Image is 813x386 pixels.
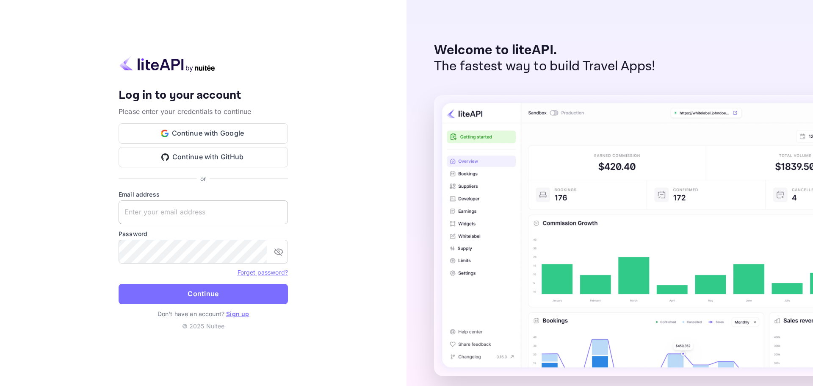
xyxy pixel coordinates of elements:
p: Please enter your credentials to continue [119,106,288,117]
a: Forget password? [238,269,288,276]
p: Welcome to liteAPI. [434,42,655,58]
p: The fastest way to build Travel Apps! [434,58,655,75]
label: Email address [119,190,288,199]
h4: Log in to your account [119,88,288,103]
button: Continue with Google [119,123,288,144]
p: © 2025 Nuitee [119,322,288,330]
label: Password [119,229,288,238]
input: Enter your email address [119,200,288,224]
a: Sign up [226,310,249,317]
button: Continue [119,284,288,304]
button: Continue with GitHub [119,147,288,167]
img: liteapi [119,56,216,72]
p: or [200,174,206,183]
button: toggle password visibility [270,243,287,260]
p: Don't have an account? [119,309,288,318]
